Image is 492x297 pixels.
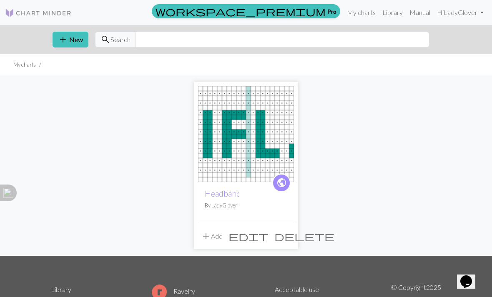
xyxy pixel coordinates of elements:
a: Pro [152,4,340,18]
a: Ravelry [152,287,195,295]
a: Headband [198,129,294,137]
span: search [100,34,110,45]
a: HiLadyGlover [434,4,487,21]
span: add [58,34,68,45]
a: Headband [205,189,241,198]
a: public [272,174,291,192]
span: workspace_premium [156,5,326,17]
span: add [201,230,211,242]
button: Add [198,228,226,244]
button: Edit [226,228,271,244]
i: Edit [228,231,269,241]
a: Manual [406,4,434,21]
button: Delete [271,228,337,244]
span: edit [228,230,269,242]
p: By LadyGlover [205,202,287,210]
a: Acceptable use [275,285,319,293]
span: delete [274,230,334,242]
button: New [53,32,88,47]
img: Logo [5,8,72,18]
iframe: chat widget [457,264,484,289]
a: Library [51,285,71,293]
i: public [276,175,287,191]
a: My charts [344,4,379,21]
a: Library [379,4,406,21]
span: Search [110,35,131,45]
img: Headband [198,86,294,182]
span: public [276,176,287,189]
li: My charts [13,61,36,69]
